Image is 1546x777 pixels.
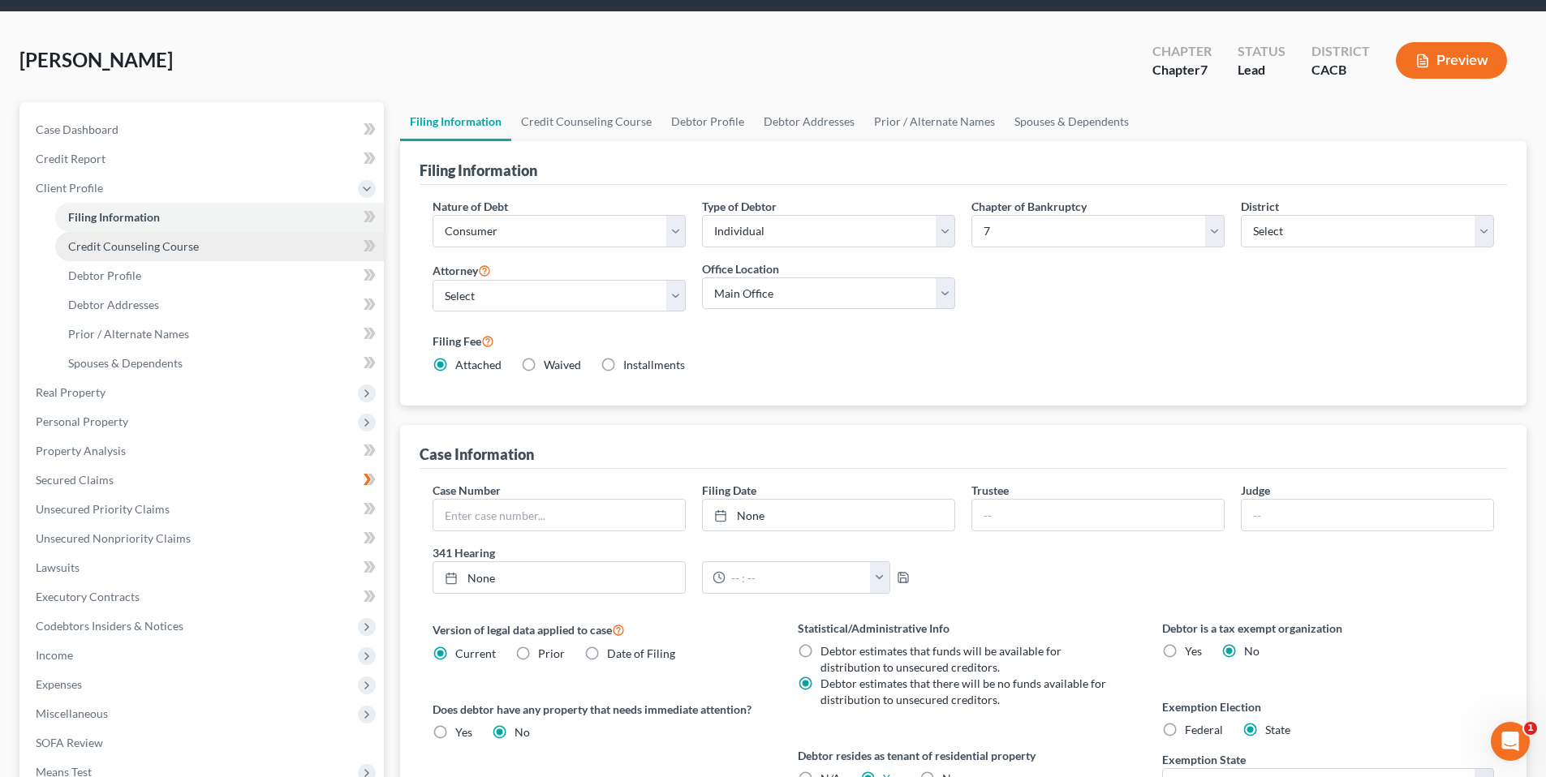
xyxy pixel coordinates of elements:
[703,500,954,530] a: None
[1491,722,1530,761] iframe: Intercom live chat
[23,466,384,495] a: Secured Claims
[55,232,384,261] a: Credit Counseling Course
[1185,644,1202,658] span: Yes
[36,414,128,428] span: Personal Property
[798,747,1130,764] label: Debtor resides as tenant of residential property
[55,261,384,290] a: Debtor Profile
[23,553,384,582] a: Lawsuits
[820,676,1106,706] span: Debtor estimates that there will be no funds available for distribution to unsecured creditors.
[544,358,581,371] span: Waived
[1244,644,1260,658] span: No
[798,620,1130,637] label: Statistical/Administrative Info
[1396,42,1507,79] button: Preview
[1152,61,1212,79] div: Chapter
[1311,42,1370,61] div: District
[55,349,384,378] a: Spouses & Dependents
[515,725,530,739] span: No
[23,524,384,553] a: Unsecured Nonpriority Claims
[820,644,1062,674] span: Debtor estimates that funds will be available for distribution to unsecured creditors.
[607,646,675,660] span: Date of Filing
[36,706,108,720] span: Miscellaneous
[68,239,199,253] span: Credit Counseling Course
[23,115,384,144] a: Case Dashboard
[1200,62,1208,77] span: 7
[455,725,472,739] span: Yes
[36,590,140,603] span: Executory Contracts
[36,531,191,545] span: Unsecured Nonpriority Claims
[455,646,496,660] span: Current
[68,210,160,224] span: Filing Information
[36,736,103,749] span: SOFA Review
[23,144,384,174] a: Credit Report
[433,198,508,215] label: Nature of Debt
[538,646,565,660] span: Prior
[1162,620,1494,637] label: Debtor is a tax exempt organization
[754,102,864,141] a: Debtor Addresses
[433,562,685,593] a: None
[424,544,963,561] label: 341 Hearing
[23,495,384,524] a: Unsecured Priority Claims
[1238,42,1285,61] div: Status
[36,152,106,165] span: Credit Report
[1238,61,1285,79] div: Lead
[433,260,491,280] label: Attorney
[1242,500,1493,530] input: --
[400,102,511,141] a: Filing Information
[23,436,384,466] a: Property Analysis
[971,482,1009,499] label: Trustee
[661,102,754,141] a: Debtor Profile
[19,48,173,71] span: [PERSON_NAME]
[1524,722,1537,735] span: 1
[702,260,779,277] label: Office Location
[1005,102,1139,141] a: Spouses & Dependents
[36,677,82,691] span: Expenses
[702,198,777,215] label: Type of Debtor
[36,444,126,457] span: Property Analysis
[55,203,384,232] a: Filing Information
[68,268,141,282] span: Debtor Profile
[702,482,756,499] label: Filing Date
[55,290,384,320] a: Debtor Addresses
[23,582,384,612] a: Executory Contracts
[455,358,502,371] span: Attached
[433,482,501,499] label: Case Number
[1241,198,1279,215] label: District
[36,473,114,487] span: Secured Claims
[68,298,159,311] span: Debtor Addresses
[68,327,189,341] span: Prior / Alternate Names
[971,198,1087,215] label: Chapter of Bankruptcy
[36,181,103,195] span: Client Profile
[1162,751,1246,768] label: Exemption State
[623,358,685,371] span: Installments
[433,620,764,639] label: Version of legal data applied to case
[1265,723,1290,736] span: State
[433,701,764,718] label: Does debtor have any property that needs immediate attention?
[972,500,1224,530] input: --
[36,122,118,136] span: Case Dashboard
[420,161,537,180] div: Filing Information
[36,648,73,662] span: Income
[36,619,183,633] span: Codebtors Insiders & Notices
[36,502,170,516] span: Unsecured Priority Claims
[1162,698,1494,715] label: Exemption Election
[1152,42,1212,61] div: Chapter
[511,102,661,141] a: Credit Counseling Course
[36,385,106,399] span: Real Property
[23,728,384,758] a: SOFA Review
[1185,723,1223,736] span: Federal
[55,320,384,349] a: Prior / Alternate Names
[433,331,1494,350] label: Filing Fee
[726,562,871,593] input: -- : --
[1241,482,1270,499] label: Judge
[420,444,534,464] div: Case Information
[68,356,183,370] span: Spouses & Dependents
[1311,61,1370,79] div: CACB
[36,560,80,574] span: Lawsuits
[433,500,685,530] input: Enter case number...
[864,102,1005,141] a: Prior / Alternate Names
